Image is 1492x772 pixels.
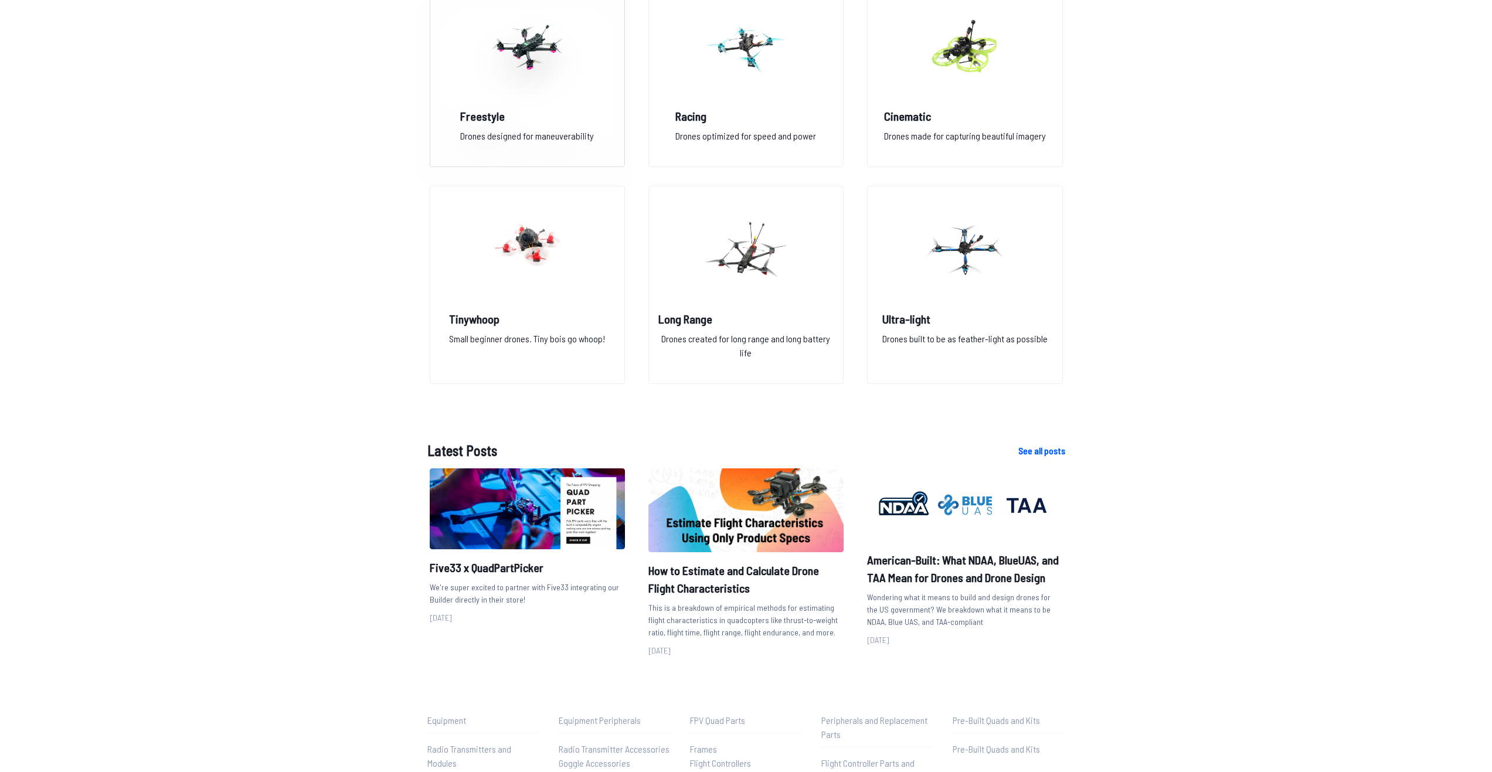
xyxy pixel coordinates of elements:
[648,468,844,657] a: image of postHow to Estimate and Calculate Drone Flight CharacteristicsThis is a breakdown of emp...
[427,713,540,727] p: Equipment
[559,756,671,770] a: Goggle Accessories
[427,743,511,768] span: Radio Transmitters and Modules
[675,129,816,152] p: Drones optimized for speed and power
[648,601,844,638] p: This is a breakdown of empirical methods for estimating flight characteristics in quadcopters lik...
[867,468,1062,542] img: image of post
[884,108,1046,124] h2: Cinematic
[648,562,844,597] h2: How to Estimate and Calculate Drone Flight Characteristics
[485,198,569,301] img: image of category
[923,198,1007,301] img: image of category
[449,332,605,369] p: Small beginner drones. Tiny bois go whoop!
[690,743,717,754] span: Frames
[559,757,630,768] span: Goggle Accessories
[430,186,625,384] a: image of categoryTinywhoopSmall beginner drones. Tiny bois go whoop!
[953,743,1040,754] span: Pre-Built Quads and Kits
[658,332,834,369] p: Drones created for long range and long battery life
[821,713,934,742] p: Peripherals and Replacement Parts
[1018,444,1065,458] a: See all posts
[953,742,1065,756] a: Pre-Built Quads and Kits
[658,311,834,327] h2: Long Range
[648,468,844,552] img: image of post
[703,198,788,301] img: image of category
[882,311,1048,327] h2: Ultra-light
[675,108,816,124] h2: Racing
[690,713,803,727] p: FPV Quad Parts
[430,468,625,624] a: image of postFive33 x QuadPartPickerWe're super excited to partner with Five33 integrating our Bu...
[867,551,1062,586] h2: American-Built: What NDAA, BlueUAS, and TAA Mean for Drones and Drone Design
[648,186,844,384] a: image of categoryLong RangeDrones created for long range and long battery life
[690,742,803,756] a: Frames
[430,613,452,623] span: [DATE]
[430,468,625,549] img: image of post
[427,742,540,770] a: Radio Transmitters and Modules
[690,756,803,770] a: Flight Controllers
[427,440,1000,461] h1: Latest Posts
[460,129,594,152] p: Drones designed for maneuverability
[867,591,1062,628] p: Wondering what it means to build and design drones for the US government? We breakdown what it me...
[460,108,594,124] h2: Freestyle
[953,713,1065,727] p: Pre-Built Quads and Kits
[430,559,625,576] h2: Five33 x QuadPartPicker
[648,645,671,655] span: [DATE]
[867,186,1062,384] a: image of categoryUltra-lightDrones built to be as feather-light as possible
[690,757,751,768] span: Flight Controllers
[867,468,1062,647] a: image of postAmerican-Built: What NDAA, BlueUAS, and TAA Mean for Drones and Drone DesignWonderin...
[559,743,669,754] span: Radio Transmitter Accessories
[430,581,625,606] p: We're super excited to partner with Five33 integrating our Builder directly in their store!
[884,129,1046,152] p: Drones made for capturing beautiful imagery
[559,713,671,727] p: Equipment Peripherals
[882,332,1048,369] p: Drones built to be as feather-light as possible
[867,635,889,645] span: [DATE]
[559,742,671,756] a: Radio Transmitter Accessories
[449,311,605,327] h2: Tinywhoop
